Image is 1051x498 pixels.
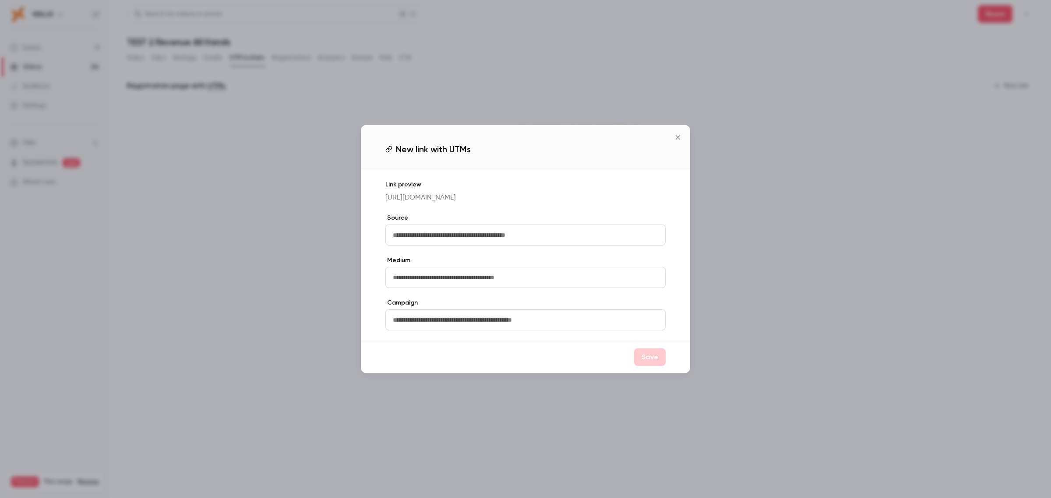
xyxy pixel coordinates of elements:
label: Medium [385,256,666,265]
button: Close [669,129,687,146]
span: New link with UTMs [396,143,471,156]
label: Campaign [385,298,666,307]
p: Link preview [385,180,666,189]
p: [URL][DOMAIN_NAME] [385,193,666,203]
label: Source [385,214,666,222]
